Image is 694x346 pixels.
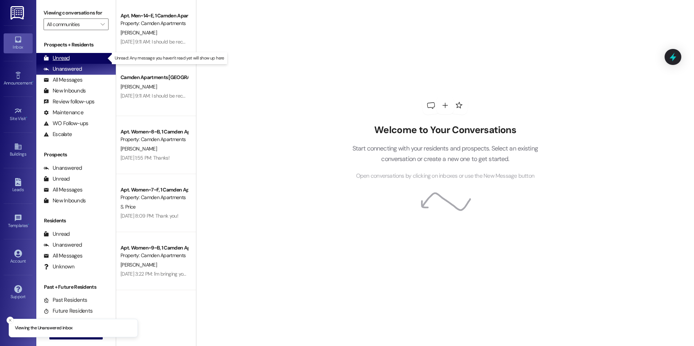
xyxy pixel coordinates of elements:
[15,325,73,331] p: Viewing the Unanswered inbox
[26,115,27,120] span: •
[44,230,70,238] div: Unread
[36,283,116,291] div: Past + Future Residents
[121,194,188,201] div: Property: Camden Apartments
[36,217,116,225] div: Residents
[44,175,70,183] div: Unread
[121,203,135,210] span: S. Price
[44,54,70,62] div: Unread
[121,213,178,219] div: [DATE] 8:09 PM: Thank you!
[44,296,87,304] div: Past Residents
[341,124,549,136] h2: Welcome to Your Conversations
[121,244,188,252] div: Apt. Women~9~B, 1 Camden Apartments - Women
[44,76,82,84] div: All Messages
[44,197,86,205] div: New Inbounds
[121,92,254,99] div: [DATE] 9:11 AM: I should be receiving the check in the mail [DATE].
[121,38,254,45] div: [DATE] 9:11 AM: I should be receiving the check in the mail [DATE].
[121,20,188,27] div: Property: Camden Apartments
[121,136,188,143] div: Property: Camden Apartments
[44,87,86,95] div: New Inbounds
[7,317,14,324] button: Close toast
[36,151,116,158] div: Prospects
[121,186,188,194] div: Apt. Women~7~F, 1 Camden Apartments - Women
[47,18,97,30] input: All communities
[44,263,74,271] div: Unknown
[121,128,188,136] div: Apt. Women~8~B, 1 Camden Apartments - Women
[4,105,33,124] a: Site Visit •
[44,252,82,260] div: All Messages
[44,186,82,194] div: All Messages
[121,145,157,152] span: [PERSON_NAME]
[121,252,188,259] div: Property: Camden Apartments
[121,155,170,161] div: [DATE] 1:55 PM: Thanks!
[121,271,250,277] div: [DATE] 3:22 PM: I'm bringing you my procedure letter right now
[4,33,33,53] a: Inbox
[121,29,157,36] span: [PERSON_NAME]
[44,307,93,315] div: Future Residents
[121,83,157,90] span: [PERSON_NAME]
[356,172,534,181] span: Open conversations by clicking on inboxes or use the New Message button
[4,140,33,160] a: Buildings
[44,131,72,138] div: Escalate
[44,109,83,116] div: Maintenance
[44,120,88,127] div: WO Follow-ups
[101,21,105,27] i: 
[4,176,33,195] a: Leads
[28,222,29,227] span: •
[44,164,82,172] div: Unanswered
[36,41,116,49] div: Prospects + Residents
[4,283,33,302] a: Support
[341,143,549,164] p: Start connecting with your residents and prospects. Select an existing conversation or create a n...
[44,65,82,73] div: Unanswered
[32,79,33,85] span: •
[44,7,109,18] label: Viewing conversations for
[121,74,188,81] div: Camden Apartments [GEOGRAPHIC_DATA]
[115,55,224,61] p: Unread: Any message you haven't read yet will show up here
[121,261,157,268] span: [PERSON_NAME]
[11,6,25,20] img: ResiDesk Logo
[4,212,33,231] a: Templates •
[121,12,188,20] div: Apt. Men~14~E, 1 Camden Apartments - Men
[44,98,94,106] div: Review follow-ups
[44,241,82,249] div: Unanswered
[4,247,33,267] a: Account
